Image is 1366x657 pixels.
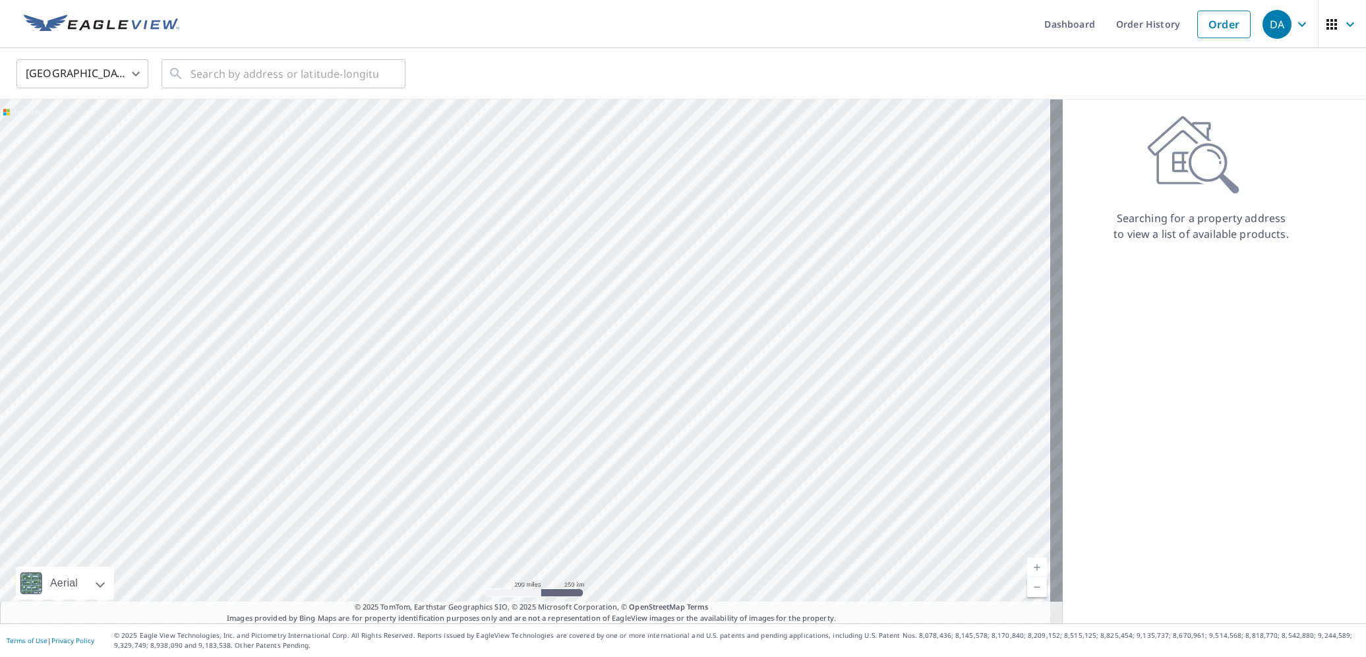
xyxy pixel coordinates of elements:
p: Searching for a property address to view a list of available products. [1113,210,1290,242]
a: Terms [687,602,709,612]
a: Privacy Policy [51,636,94,645]
div: DA [1262,10,1292,39]
div: [GEOGRAPHIC_DATA] [16,55,148,92]
input: Search by address or latitude-longitude [191,55,378,92]
div: Aerial [46,567,82,600]
img: EV Logo [24,14,179,34]
p: | [7,637,94,644]
a: Order [1197,11,1251,38]
div: Aerial [16,567,114,600]
a: Current Level 5, Zoom In [1027,557,1047,577]
span: © 2025 TomTom, Earthstar Geographics SIO, © 2025 Microsoft Corporation, © [355,602,709,613]
a: OpenStreetMap [629,602,684,612]
a: Terms of Use [7,636,47,645]
p: © 2025 Eagle View Technologies, Inc. and Pictometry International Corp. All Rights Reserved. Repo... [114,631,1359,650]
a: Current Level 5, Zoom Out [1027,577,1047,597]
